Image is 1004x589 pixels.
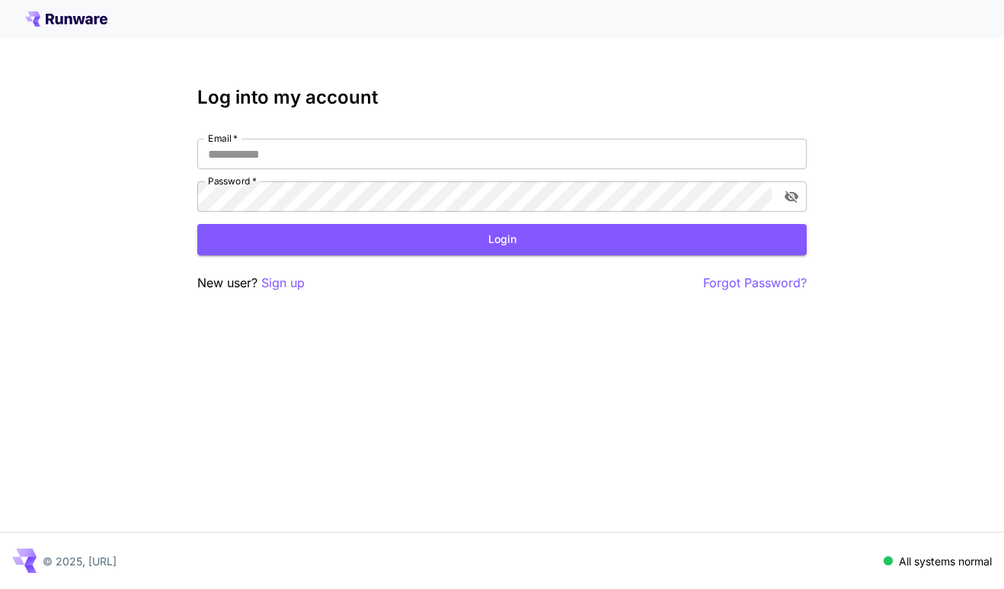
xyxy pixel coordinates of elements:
button: Login [197,224,807,255]
button: toggle password visibility [778,183,805,210]
p: All systems normal [899,553,992,569]
button: Forgot Password? [703,274,807,293]
p: © 2025, [URL] [43,553,117,569]
p: New user? [197,274,305,293]
h3: Log into my account [197,87,807,108]
label: Email [208,132,238,145]
button: Sign up [261,274,305,293]
label: Password [208,174,257,187]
